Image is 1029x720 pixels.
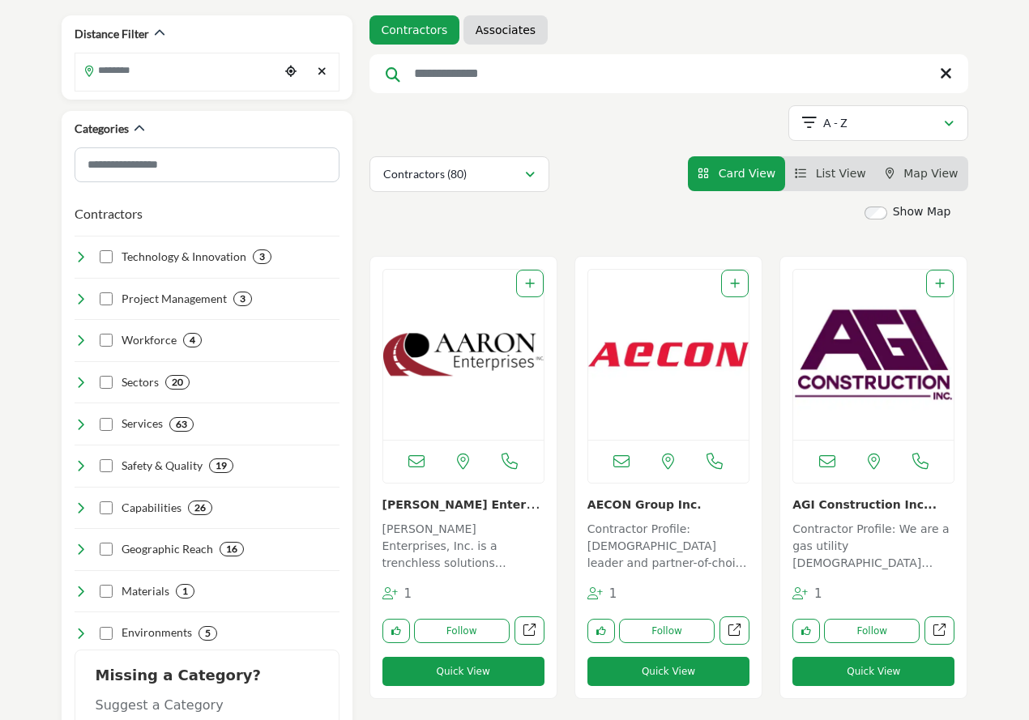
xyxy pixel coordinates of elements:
button: Quick View [792,657,954,686]
a: AGI Construction Inc... [792,498,937,511]
b: 20 [172,377,183,388]
p: Contractors (80) [383,166,467,182]
span: 1 [814,586,822,601]
input: Select Environments checkbox [100,627,113,640]
button: Follow [619,619,715,643]
img: AGI Construction Inc. [793,270,954,440]
div: 16 Results For Geographic Reach [220,542,244,556]
a: Open agi-construction-inc in new tab [924,616,954,645]
div: 26 Results For Capabilities [188,501,212,515]
li: List View [785,156,876,191]
button: Contractors (80) [369,156,549,192]
span: List View [816,167,866,180]
button: Quick View [382,657,544,686]
input: Select Workforce checkbox [100,334,113,347]
input: Search Location [75,54,280,86]
input: Select Materials checkbox [100,585,113,598]
b: 4 [190,334,195,346]
button: Like listing [587,619,615,643]
a: [PERSON_NAME] Enterprises, Inc. is a trenchless solutions contractor focusing on trenchless utili... [382,517,544,575]
p: A - Z [823,115,848,131]
button: Follow [414,619,510,643]
div: 19 Results For Safety & Quality [209,458,233,473]
a: View List [795,167,866,180]
button: Contractors [75,204,143,224]
h2: Missing a Category? [96,667,318,696]
input: Select Geographic Reach checkbox [100,543,113,556]
li: Map View [876,156,968,191]
a: Add To List [525,277,535,290]
span: Suggest a Category [96,697,224,713]
b: 63 [176,419,187,430]
input: Select Sectors checkbox [100,376,113,389]
input: Select Project Management checkbox [100,292,113,305]
span: 1 [403,586,412,601]
a: AECON Group Inc. [587,498,702,511]
div: Followers [382,585,412,603]
img: Aaron Enterprises Inc. [383,270,544,440]
a: Add To List [730,277,740,290]
input: Select Capabilities checkbox [100,501,113,514]
span: Card View [719,167,775,180]
h3: AECON Group Inc. [587,496,749,513]
h4: Technology & Innovation: Leveraging cutting-edge tools, systems, and processes to optimize effici... [122,249,246,265]
a: Contractor Profile: [DEMOGRAPHIC_DATA] leader and partner-of-choice in construction and infrastru... [587,517,749,575]
div: 1 Results For Materials [176,584,194,599]
a: Open Listing in new tab [793,270,954,440]
b: 1 [182,586,188,597]
input: Select Technology & Innovation checkbox [100,250,113,263]
a: Open Listing in new tab [383,270,544,440]
b: 5 [205,628,211,639]
h4: Materials: Expertise in handling, fabricating, and installing a wide range of pipeline materials ... [122,583,169,599]
h4: Services: Comprehensive offerings for pipeline construction, maintenance, and repair across vario... [122,415,163,432]
h4: Capabilities: Specialized skills and equipment for executing complex projects using advanced tech... [122,500,181,516]
h3: AGI Construction Inc. [792,496,954,513]
h4: Workforce: Skilled, experienced, and diverse professionals dedicated to excellence in all aspects... [122,332,177,348]
a: Contractor Profile: We are a gas utility [DEMOGRAPHIC_DATA] employing over 300 workers and servic... [792,517,954,575]
button: Like listing [792,619,820,643]
button: A - Z [788,105,968,141]
h4: Environments: Adaptability to diverse geographical, topographical, and environmental conditions f... [122,624,192,641]
button: Follow [824,619,920,643]
input: Search Category [75,147,339,182]
input: Search Keyword [369,54,968,93]
div: 63 Results For Services [169,417,194,432]
button: Like listing [382,619,410,643]
b: 3 [259,251,265,262]
b: 26 [194,502,206,513]
h4: Sectors: Serving multiple industries, including oil & gas, water, sewer, electric power, and tele... [122,374,159,390]
a: Map View [886,167,959,180]
p: [PERSON_NAME] Enterprises, Inc. is a trenchless solutions contractor focusing on trenchless utili... [382,521,544,575]
a: Open aecon-utilities-ltd in new tab [719,616,749,645]
label: Show Map [893,203,951,220]
div: 4 Results For Workforce [183,333,202,347]
img: AECON Group Inc. [588,270,749,440]
b: 16 [226,543,237,555]
a: Open aaron-enterprises-inc in new tab [514,616,544,645]
b: 19 [216,460,227,471]
div: 5 Results For Environments [199,626,217,641]
a: Associates [476,22,536,38]
div: 3 Results For Technology & Innovation [253,249,271,264]
input: Select Services checkbox [100,418,113,431]
h4: Safety & Quality: Unwavering commitment to ensuring the highest standards of safety, compliance, ... [122,458,203,474]
div: 3 Results For Project Management [233,292,252,306]
h2: Categories [75,121,129,137]
b: 3 [240,293,246,305]
div: Followers [587,585,617,603]
span: Map View [903,167,958,180]
div: Followers [792,585,822,603]
div: Choose your current location [279,54,302,89]
a: Add To List [935,277,945,290]
h4: Geographic Reach: Extensive coverage across various regions, states, and territories to meet clie... [122,541,213,557]
p: Contractor Profile: We are a gas utility [DEMOGRAPHIC_DATA] employing over 300 workers and servic... [792,521,954,575]
h3: Aaron Enterprises Inc. [382,496,544,513]
span: 1 [609,586,617,601]
div: 20 Results For Sectors [165,375,190,390]
a: View Card [698,167,775,180]
li: Card View [688,156,785,191]
h2: Distance Filter [75,26,149,42]
button: Quick View [587,657,749,686]
a: Open Listing in new tab [588,270,749,440]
